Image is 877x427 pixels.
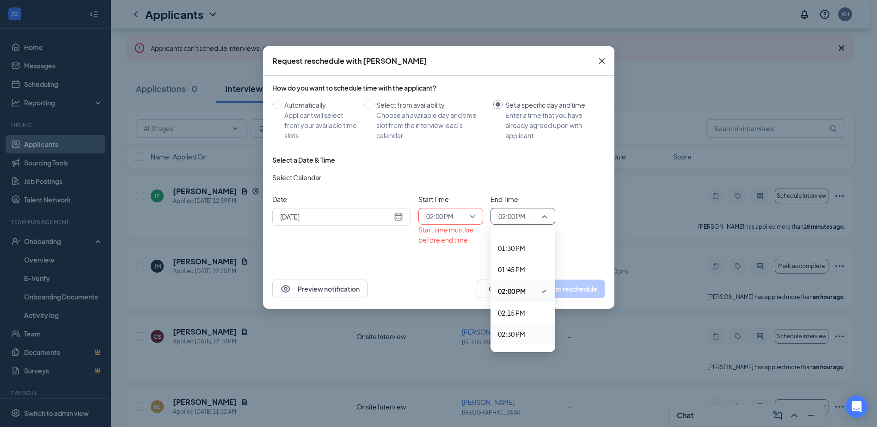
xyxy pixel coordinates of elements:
button: Close [589,46,614,76]
div: Applicant will select from your available time slots [284,110,357,140]
svg: Cross [596,55,607,67]
span: 02:00 PM [498,286,526,296]
span: Date [272,194,411,204]
span: End Time [491,194,555,204]
span: 02:00 PM [498,209,526,223]
svg: Checkmark [540,286,548,297]
div: Select a Date & Time [272,155,335,165]
button: Cancel [477,280,523,298]
span: 02:30 PM [498,329,525,339]
div: Open Intercom Messenger [846,396,868,418]
div: Automatically [284,100,357,110]
div: How do you want to schedule time with the applicant? [272,83,605,92]
div: Select from availability [376,100,486,110]
span: 01:45 PM [498,264,525,274]
div: Enter a time that you have already agreed upon with applicant [505,110,598,140]
span: 01:30 PM [498,243,525,253]
span: Start Time [418,194,483,204]
input: Aug 29, 2025 [280,212,392,222]
button: Confirm reschedule [528,280,605,298]
svg: Eye [280,283,291,294]
div: Set a specific day and time [505,100,598,110]
div: Choose an available day and time slot from the interview lead’s calendar [376,110,486,140]
span: 02:15 PM [498,308,525,318]
span: Select Calendar [272,172,321,183]
span: 02:00 PM [426,209,454,223]
button: EyePreview notification [272,280,368,298]
div: Start time must be before end time [418,225,483,245]
div: Request reschedule with [PERSON_NAME] [272,56,427,66]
